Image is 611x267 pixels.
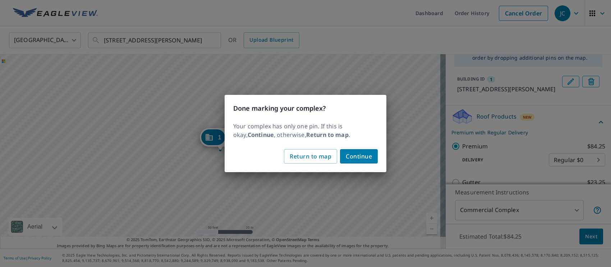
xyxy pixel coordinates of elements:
button: Continue [340,149,378,164]
button: Return to map [284,149,337,164]
span: Continue [346,151,372,161]
p: Your complex has only one pin. If this is okay, , otherwise, . [233,122,378,139]
h3: Done marking your complex? [233,103,378,113]
span: Return to map [290,151,331,161]
b: Continue [248,131,274,139]
b: Return to map [306,131,349,139]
